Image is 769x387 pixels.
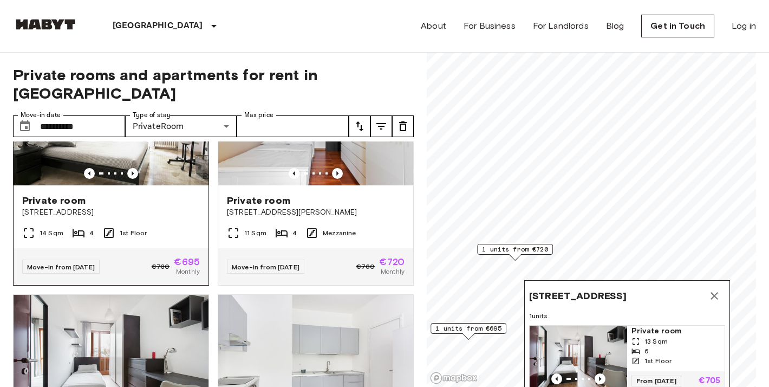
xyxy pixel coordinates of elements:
a: Log in [732,20,756,33]
span: Move-in from [DATE] [27,263,95,271]
span: 4 [292,228,297,238]
span: Move-in from [DATE] [232,263,299,271]
span: Private rooms and apartments for rent in [GEOGRAPHIC_DATA] [13,66,414,102]
span: Mezzanine [323,228,356,238]
button: Previous image [595,373,605,384]
label: Max price [244,111,273,120]
a: Get in Touch [641,15,714,37]
span: 6 [644,346,649,356]
p: [GEOGRAPHIC_DATA] [113,20,203,33]
span: 11 Sqm [244,228,266,238]
a: For Business [464,20,516,33]
a: Marketing picture of unit IT-14-045-001-03HPrevious imagePrevious imagePrivate room[STREET_ADDRES... [218,55,414,286]
span: 13 Sqm [644,337,668,346]
div: PrivateRoom [125,115,237,137]
button: tune [392,115,414,137]
span: Monthly [176,267,200,276]
button: Previous image [551,373,562,384]
button: Choose date, selected date is 15 Sep 2025 [14,115,36,137]
button: Previous image [289,168,299,179]
span: [STREET_ADDRESS] [529,289,627,302]
span: €720 [379,257,405,267]
span: Private room [22,194,86,207]
a: Marketing picture of unit IT-14-022-001-03HPrevious imagePrevious imagePrivate room[STREET_ADDRES... [13,55,209,286]
span: €760 [356,262,375,272]
span: €730 [152,262,170,272]
span: 1st Floor [644,356,672,366]
span: 1st Floor [120,228,147,238]
p: €705 [699,377,720,385]
span: [STREET_ADDRESS][PERSON_NAME] [227,207,405,218]
span: 14 Sqm [40,228,63,238]
a: For Landlords [533,20,589,33]
span: €695 [174,257,200,267]
div: Map marker [477,244,553,261]
span: 1 units [529,311,725,321]
span: 1 units from €720 [482,244,548,254]
button: tune [370,115,392,137]
a: About [421,20,446,33]
span: Monthly [381,267,405,276]
span: 4 [89,228,94,238]
div: Map marker [431,323,506,340]
span: [STREET_ADDRESS] [22,207,200,218]
label: Move-in date [21,111,61,120]
span: From [DATE] [631,376,681,386]
a: Blog [606,20,624,33]
button: Previous image [84,168,95,179]
button: Previous image [332,168,343,179]
button: tune [349,115,370,137]
span: Private room [631,326,720,337]
span: 1 units from €695 [435,324,501,333]
img: Habyt [13,19,78,30]
label: Type of stay [133,111,171,120]
button: Previous image [127,168,138,179]
span: Private room [227,194,290,207]
a: Mapbox logo [430,372,478,384]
